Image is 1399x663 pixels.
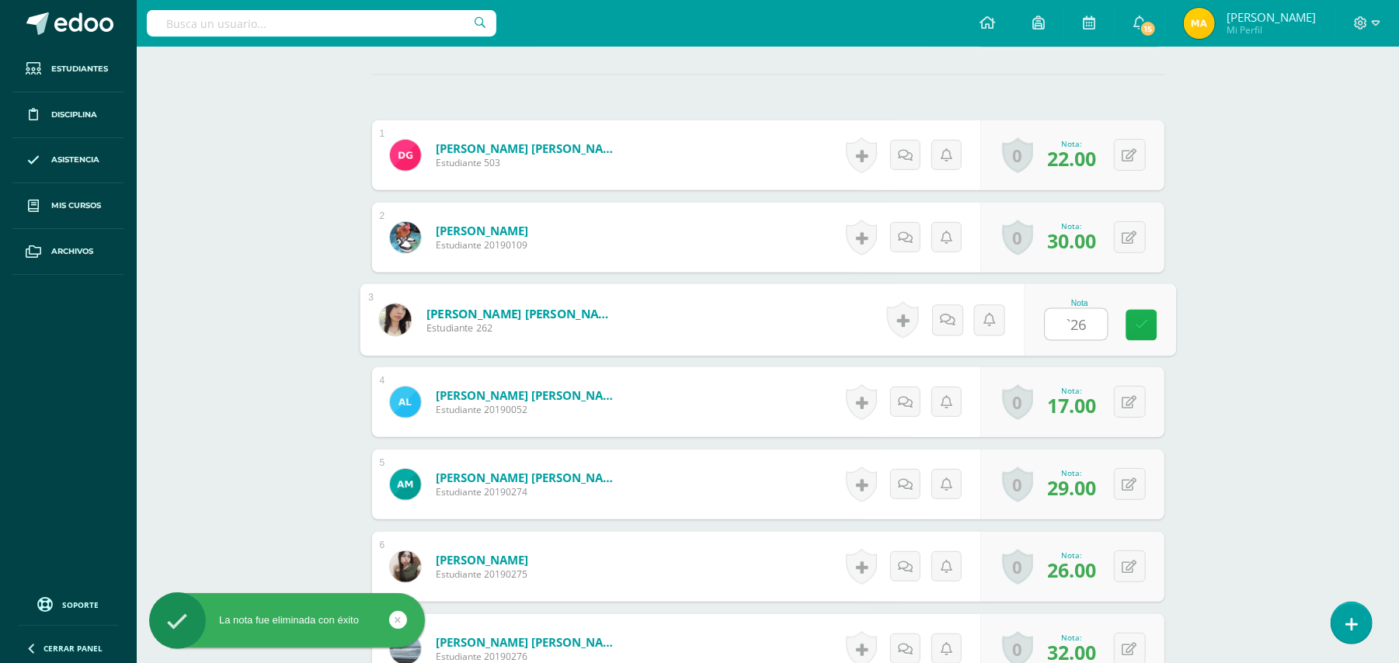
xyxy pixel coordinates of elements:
a: [PERSON_NAME] [PERSON_NAME] [436,387,622,403]
span: Estudiante 20190276 [436,650,622,663]
input: 0-40.0 [1045,309,1107,340]
a: 0 [1002,220,1033,255]
a: 0 [1002,549,1033,585]
span: 26.00 [1048,557,1097,583]
a: [PERSON_NAME] [436,552,528,568]
span: Estudiante 20190274 [436,485,622,498]
img: 174c52cab7cb7d8cb0856c332f2ea2cc.png [379,304,411,335]
a: Estudiantes [12,47,124,92]
span: [PERSON_NAME] [1227,9,1316,25]
span: 15 [1140,20,1157,37]
img: 0c6a352c2c39dd629ddfd5d70e9bcd4a.png [390,222,421,253]
span: Archivos [51,245,93,258]
img: 005443d61e792fefb11937960f4d71d8.png [390,551,421,582]
img: d4097e336ebc8ae462d7f78a9574f30b.png [390,387,421,418]
div: Nota [1044,299,1115,307]
span: Soporte [63,599,99,610]
a: Soporte [19,593,118,614]
div: Nota: [1048,220,1097,231]
a: 0 [1002,137,1033,173]
img: 215b9c9539769b3c2cc1c8ca402366c2.png [1184,8,1215,39]
span: 29.00 [1048,474,1097,501]
a: [PERSON_NAME] [PERSON_NAME] [436,470,622,485]
a: 0 [1002,384,1033,420]
a: [PERSON_NAME] [PERSON_NAME] [426,305,618,321]
span: Estudiante 262 [426,321,618,335]
a: [PERSON_NAME] [PERSON_NAME] [436,141,622,156]
div: Nota: [1048,385,1097,396]
span: Estudiante 20190109 [436,238,528,252]
div: Nota: [1048,138,1097,149]
span: Mis cursos [51,200,101,212]
a: Disciplina [12,92,124,138]
span: Estudiantes [51,63,108,75]
span: Mi Perfil [1227,23,1316,36]
a: Mis cursos [12,183,124,229]
span: Asistencia [51,154,99,166]
a: 0 [1002,467,1033,502]
div: Nota: [1048,632,1097,643]
span: Estudiante 20190052 [436,403,622,416]
a: Archivos [12,229,124,275]
span: Disciplina [51,109,97,121]
span: 30.00 [1048,227,1097,254]
span: 22.00 [1048,145,1097,172]
a: [PERSON_NAME] [436,223,528,238]
div: Nota: [1048,467,1097,478]
a: [PERSON_NAME] [PERSON_NAME] [436,634,622,650]
span: Estudiante 503 [436,156,622,169]
span: Estudiante 20190275 [436,568,528,581]
img: 5c6ff20ea345a2594a9f20d5070a0ef7.png [390,469,421,500]
span: 17.00 [1048,392,1097,418]
div: Nota: [1048,550,1097,561]
a: Asistencia [12,138,124,184]
input: Busca un usuario... [147,10,496,36]
span: Cerrar panel [44,643,103,654]
div: La nota fue eliminada con éxito [149,613,425,627]
img: 7af9f3c8c339299f99af3cec3dfa4272.png [390,140,421,171]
